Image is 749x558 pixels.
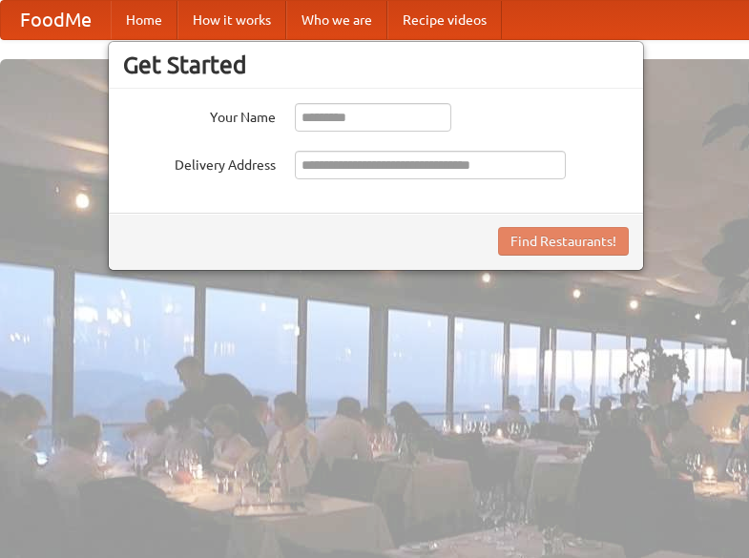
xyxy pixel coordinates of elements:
[123,51,629,79] h3: Get Started
[123,151,276,175] label: Delivery Address
[111,1,177,39] a: Home
[177,1,286,39] a: How it works
[1,1,111,39] a: FoodMe
[286,1,387,39] a: Who we are
[498,227,629,256] button: Find Restaurants!
[123,103,276,127] label: Your Name
[387,1,502,39] a: Recipe videos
